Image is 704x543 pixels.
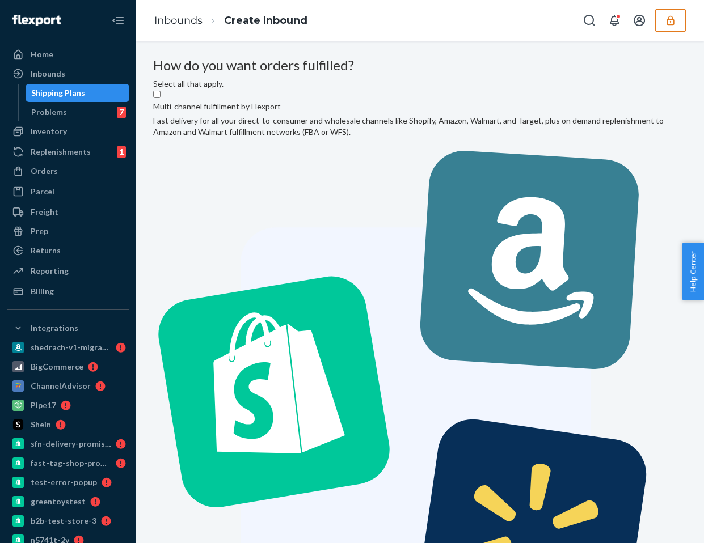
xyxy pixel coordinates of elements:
[7,338,129,357] a: shedrach-v1-migration-test
[31,342,111,353] div: shedrach-v1-migration-test
[31,286,54,297] div: Billing
[628,9,651,32] button: Open account menu
[12,15,61,26] img: Flexport logo
[31,400,56,411] div: Pipe17
[7,203,129,221] a: Freight
[7,377,129,395] a: ChannelAdvisor
[31,419,51,430] div: Shein
[31,107,67,118] div: Problems
[7,162,129,180] a: Orders
[7,222,129,240] a: Prep
[7,122,129,141] a: Inventory
[31,49,53,60] div: Home
[603,9,626,32] button: Open notifications
[7,396,129,414] a: Pipe17
[7,454,129,472] a: fast-tag-shop-promise-1
[7,493,129,511] a: greentoystest
[578,9,601,32] button: Open Search Box
[7,282,129,300] a: Billing
[31,126,67,137] div: Inventory
[7,358,129,376] a: BigCommerce
[31,206,58,218] div: Freight
[7,319,129,337] button: Integrations
[107,9,129,32] button: Close Navigation
[153,115,687,138] div: Fast delivery for all your direct-to-consumer and wholesale channels like Shopify, Amazon, Walmar...
[26,103,130,121] a: Problems7
[31,68,65,79] div: Inbounds
[117,107,126,118] div: 7
[153,101,281,112] label: Multi-channel fulfillment by Flexport
[31,361,83,372] div: BigCommerce
[26,84,130,102] a: Shipping Plans
[31,323,78,334] div: Integrations
[7,183,129,201] a: Parcel
[31,380,91,392] div: ChannelAdvisor
[153,78,687,90] div: Select all that apply.
[31,515,96,527] div: b2b-test-store-3
[31,226,48,237] div: Prep
[7,45,129,63] a: Home
[31,477,97,488] div: test-error-popup
[31,186,54,197] div: Parcel
[7,435,129,453] a: sfn-delivery-promise-test-us
[7,262,129,280] a: Reporting
[153,58,687,73] h3: How do you want orders fulfilled?
[31,166,58,177] div: Orders
[7,512,129,530] a: b2b-test-store-3
[31,146,91,158] div: Replenishments
[153,91,161,98] input: Multi-channel fulfillment by FlexportFast delivery for all your direct-to-consumer and wholesale ...
[117,146,126,158] div: 1
[7,473,129,491] a: test-error-popup
[154,14,203,27] a: Inbounds
[145,4,317,37] ol: breadcrumbs
[31,87,85,99] div: Shipping Plans
[31,265,69,277] div: Reporting
[31,245,61,256] div: Returns
[31,438,111,449] div: sfn-delivery-promise-test-us
[31,496,86,507] div: greentoystest
[7,415,129,434] a: Shein
[224,14,307,27] a: Create Inbound
[7,143,129,161] a: Replenishments1
[682,243,704,300] button: Help Center
[31,457,111,469] div: fast-tag-shop-promise-1
[7,65,129,83] a: Inbounds
[7,241,129,260] a: Returns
